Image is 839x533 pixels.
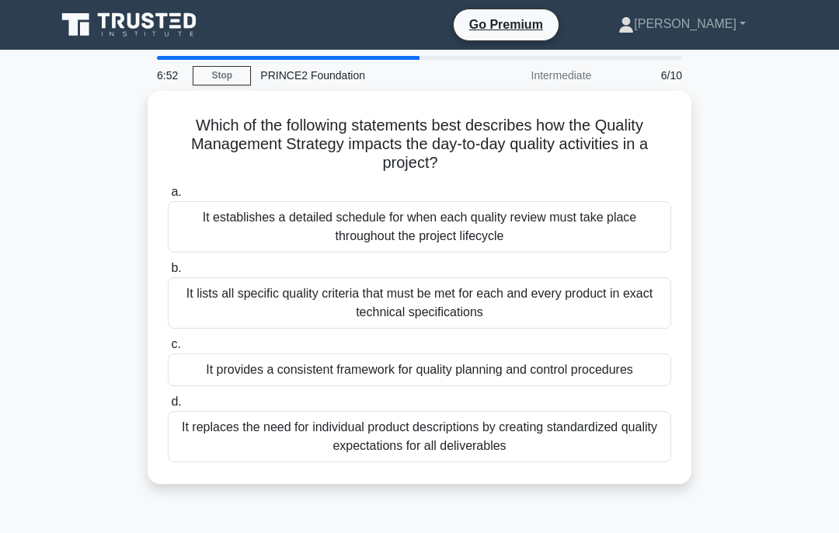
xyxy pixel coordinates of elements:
span: c. [171,337,180,350]
span: d. [171,395,181,408]
div: It lists all specific quality criteria that must be met for each and every product in exact techn... [168,277,671,329]
span: b. [171,261,181,274]
div: It establishes a detailed schedule for when each quality review must take place throughout the pr... [168,201,671,253]
div: Intermediate [465,60,601,91]
div: It provides a consistent framework for quality planning and control procedures [168,354,671,386]
a: Go Premium [460,15,552,34]
div: 6/10 [601,60,691,91]
div: It replaces the need for individual product descriptions by creating standardized quality expecta... [168,411,671,462]
div: 6:52 [148,60,193,91]
div: PRINCE2 Foundation [251,60,465,91]
a: Stop [193,66,251,85]
h5: Which of the following statements best describes how the Quality Management Strategy impacts the ... [166,116,673,173]
a: [PERSON_NAME] [581,9,783,40]
span: a. [171,185,181,198]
